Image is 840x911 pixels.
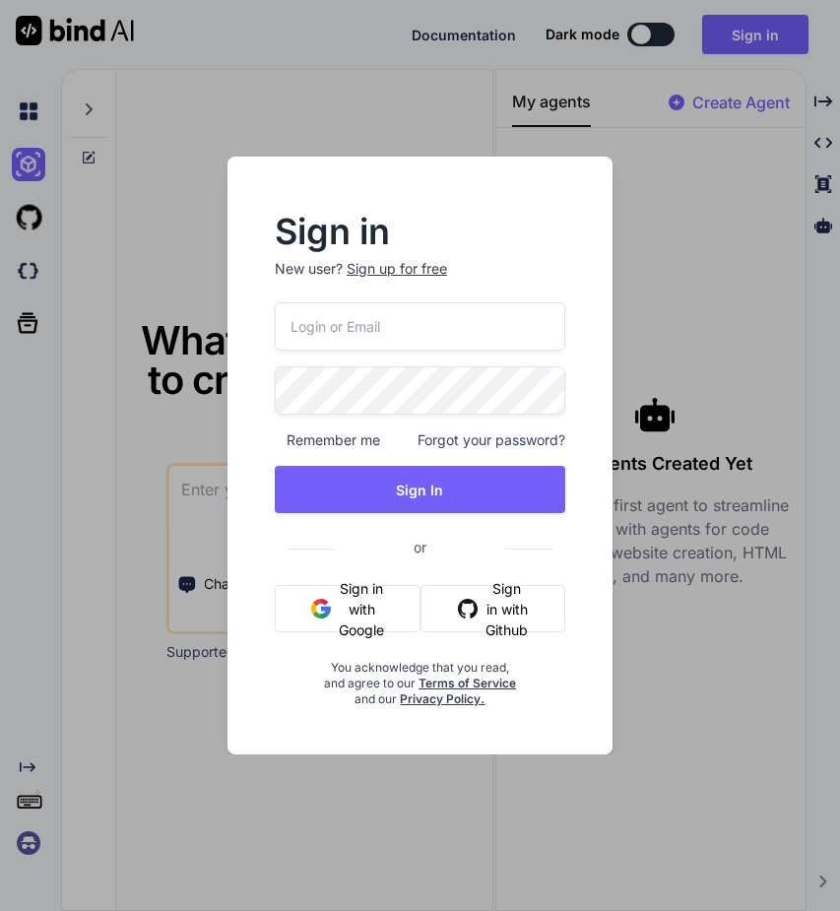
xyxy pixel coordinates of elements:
[347,259,447,279] div: Sign up for free
[335,523,505,571] span: or
[400,691,485,706] a: Privacy Policy.
[458,599,478,618] img: github
[419,676,516,690] a: Terms of Service
[275,466,565,513] button: Sign In
[311,599,331,618] img: google
[275,216,565,247] h2: Sign in
[275,259,565,302] p: New user?
[275,302,565,351] input: Login or Email
[323,648,517,707] div: You acknowledge that you read, and agree to our and our
[275,430,380,450] span: Remember me
[420,585,565,632] button: Sign in with Github
[418,430,565,450] span: Forgot your password?
[275,585,420,632] button: Sign in with Google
